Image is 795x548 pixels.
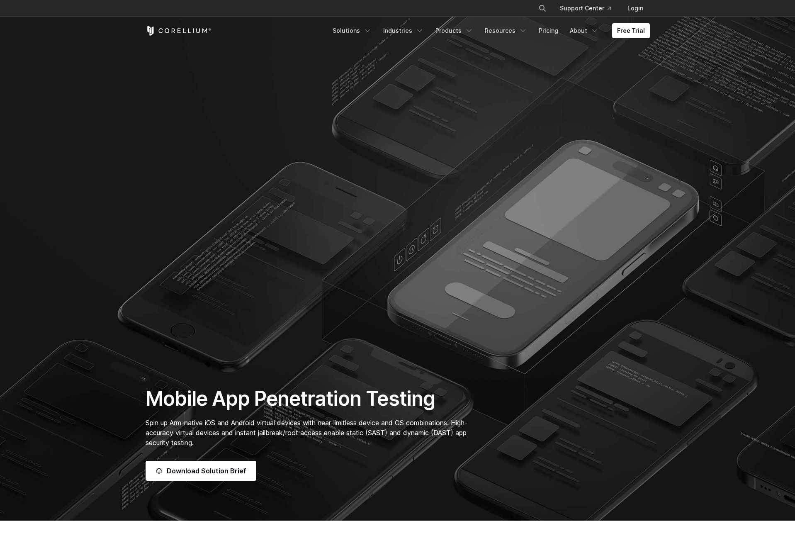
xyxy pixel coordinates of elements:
[535,1,550,16] button: Search
[378,23,429,38] a: Industries
[146,26,212,36] a: Corellium Home
[565,23,604,38] a: About
[430,23,478,38] a: Products
[534,23,563,38] a: Pricing
[146,461,256,481] a: Download Solution Brief
[553,1,618,16] a: Support Center
[146,386,476,411] h1: Mobile App Penetration Testing
[528,1,650,16] div: Navigation Menu
[480,23,532,38] a: Resources
[612,23,650,38] a: Free Trial
[328,23,650,38] div: Navigation Menu
[621,1,650,16] a: Login
[328,23,377,38] a: Solutions
[167,466,246,476] span: Download Solution Brief
[146,419,467,447] span: Spin up Arm-native iOS and Android virtual devices with near-limitless device and OS combinations...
